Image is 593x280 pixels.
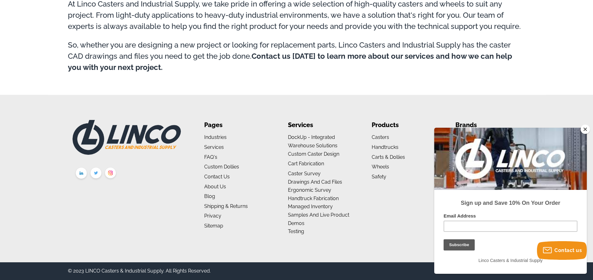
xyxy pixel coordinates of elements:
[554,247,582,253] span: Contact us
[204,174,230,180] a: Contact Us
[204,223,223,229] a: Sitemap
[455,120,520,130] li: Brands
[204,203,248,209] a: Shipping & Returns
[288,171,321,177] a: Caster Survey
[581,125,590,134] button: Close
[204,120,269,130] li: Pages
[89,166,103,181] img: twitter.png
[74,166,89,182] img: linkedin.png
[372,120,437,130] li: Products
[288,195,339,201] a: Handtruck Fabrication
[288,179,342,185] a: Drawings and Cad Files
[204,164,239,170] a: Custom Dollies
[372,164,389,170] a: Wheels
[372,154,405,160] a: Carts & Dollies
[288,161,324,167] a: Cart Fabrication
[9,112,40,123] input: Subscribe
[288,134,337,149] a: DockUp - Integrated Warehouse Solutions
[9,85,143,93] label: Email Address
[204,134,227,140] a: Industries
[68,52,512,72] strong: Contact us [DATE] to learn more about our services and how we can help you with your next project.
[68,39,525,73] p: So, whether you are designing a new project or looking for replacement parts, Linco Casters and I...
[204,144,224,150] a: Services
[103,166,118,181] img: instagram.png
[73,120,181,155] img: LINCO CASTERS & INDUSTRIAL SUPPLY
[288,120,353,130] li: Services
[44,130,108,135] span: Linco Casters & Industrial Supply
[204,184,226,190] a: About us
[372,174,386,180] a: Safety
[537,241,587,260] button: Contact us
[288,151,339,157] a: Custom Caster Design
[288,228,304,234] a: Testing
[68,267,211,275] div: © 2023 LINCO Casters & Industrial Supply. All Rights Reserved.
[372,144,398,150] a: Handtrucks
[204,193,215,199] a: Blog
[288,212,349,226] a: Samples and Live Product Demos
[288,187,331,193] a: Ergonomic Survey
[26,72,126,78] strong: Sign up and Save 10% On Your Order
[372,134,389,140] a: Casters
[204,213,221,219] a: Privacy
[288,204,333,209] a: Managed Inventory
[204,154,217,160] a: FAQ's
